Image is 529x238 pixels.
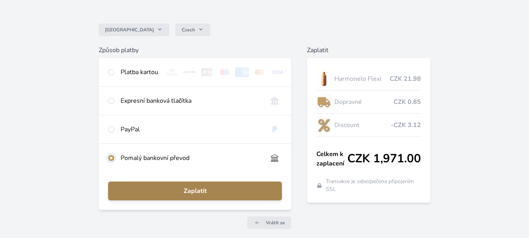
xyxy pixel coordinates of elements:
img: discover.svg [182,67,197,77]
div: Platba kartou [121,67,158,77]
img: maestro.svg [217,67,232,77]
img: paypal.svg [267,125,282,134]
span: Harmonelo Flexi [334,74,390,84]
img: delivery-lo.png [316,92,331,112]
div: Expresní banková tlačítka [121,96,261,105]
span: [GEOGRAPHIC_DATA] [105,27,154,33]
img: amex.svg [235,67,249,77]
span: Czech [182,27,195,33]
img: visa.svg [270,67,284,77]
button: Zaplatit [108,182,282,200]
img: discount-lo.png [316,115,331,135]
img: mc.svg [252,67,267,77]
img: onlineBanking_CZ.svg [267,96,282,105]
span: Celkem k zaplacení [316,149,347,168]
span: -CZK 3.12 [391,120,421,130]
img: bankTransfer_IBAN.svg [267,153,282,163]
h6: Způsob platby [99,45,291,55]
span: Discount [334,120,391,130]
span: Transakce je zabezpečena připojením SSL [326,178,421,193]
img: CLEAN_FLEXI_se_stinem_x-hi_(1)-lo.jpg [316,69,331,89]
span: CZK 1,971.00 [347,152,421,166]
img: diners.svg [164,67,179,77]
span: CZK 0.85 [394,97,421,107]
span: Dopravné [334,97,394,107]
img: jcb.svg [200,67,214,77]
h6: Zaplatit [307,45,430,55]
div: PayPal [121,125,261,134]
span: Zaplatit [114,186,276,196]
div: Pomalý bankovní převod [121,153,261,163]
button: [GEOGRAPHIC_DATA] [99,24,169,36]
span: Vrátit se [266,220,285,226]
a: Vrátit se [247,216,291,229]
span: CZK 21.98 [390,74,421,84]
button: Czech [175,24,210,36]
